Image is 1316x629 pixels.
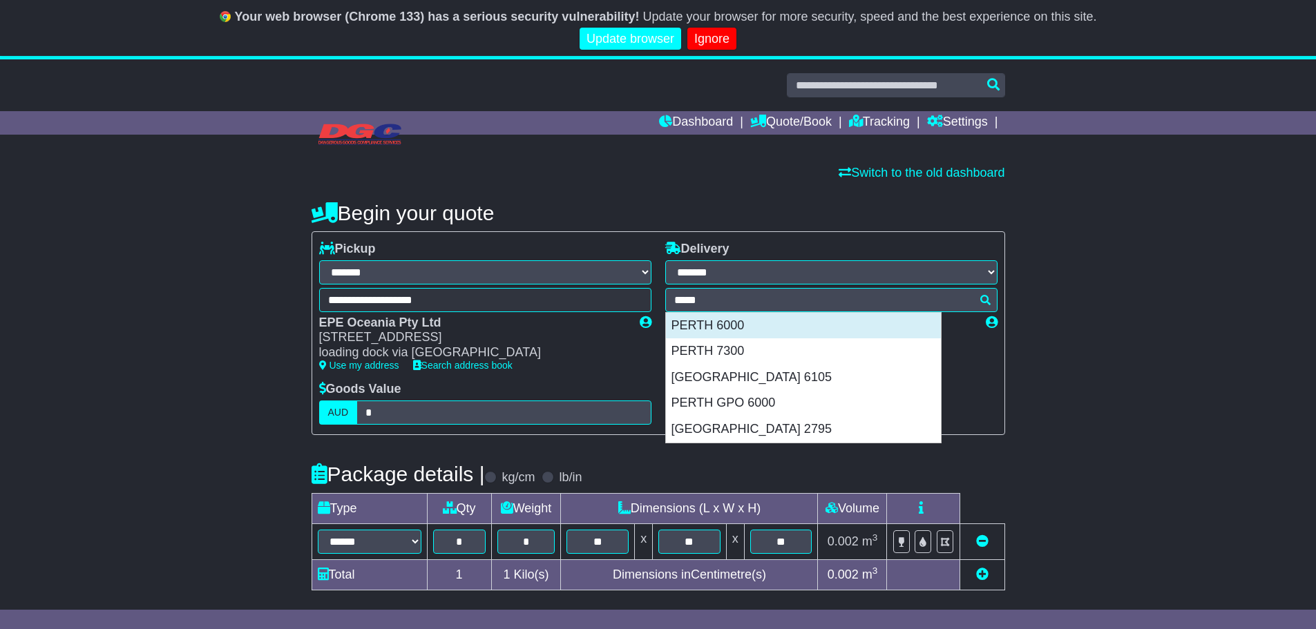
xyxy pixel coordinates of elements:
div: loading dock via [GEOGRAPHIC_DATA] [319,345,626,360]
a: Use my address [319,360,399,371]
div: EPE Oceania Pty Ltd [319,316,626,331]
sup: 3 [872,532,878,543]
span: 0.002 [828,534,859,548]
td: Type [312,493,427,523]
sup: 3 [872,565,878,576]
a: Settings [927,111,988,135]
td: x [635,523,653,559]
label: Pickup [319,242,376,257]
span: 0.002 [828,568,859,581]
td: Kilo(s) [491,559,561,590]
td: 1 [427,559,491,590]
label: Delivery [665,242,729,257]
a: Update browser [580,28,681,50]
label: lb/in [559,470,582,485]
a: Quote/Book [750,111,832,135]
div: PERTH GPO 6000 [666,390,941,416]
a: Remove this item [976,534,989,548]
a: Switch to the old dashboard [839,166,1004,180]
div: PERTH 6000 [666,313,941,339]
td: Volume [818,493,887,523]
div: [GEOGRAPHIC_DATA] 6105 [666,365,941,391]
h4: Begin your quote [312,202,1005,224]
span: m [862,568,878,581]
a: Dashboard [659,111,733,135]
a: Tracking [849,111,910,135]
span: Update your browser for more security, speed and the best experience on this site. [642,10,1096,23]
span: m [862,534,878,548]
td: Qty [427,493,491,523]
label: Goods Value [319,382,401,397]
label: AUD [319,400,358,425]
td: Dimensions (L x W x H) [561,493,818,523]
label: kg/cm [502,470,535,485]
b: Your web browser (Chrome 133) has a serious security vulnerability! [235,10,640,23]
td: Total [312,559,427,590]
span: 1 [503,568,510,581]
div: PERTH 7300 [666,338,941,365]
h4: Package details | [312,463,485,485]
td: Dimensions in Centimetre(s) [561,559,818,590]
td: x [726,523,744,559]
a: Search address book [413,360,513,371]
a: Ignore [687,28,736,50]
a: Add new item [976,568,989,581]
td: Weight [491,493,561,523]
div: [GEOGRAPHIC_DATA] 2795 [666,416,941,443]
div: [STREET_ADDRESS] [319,330,626,345]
